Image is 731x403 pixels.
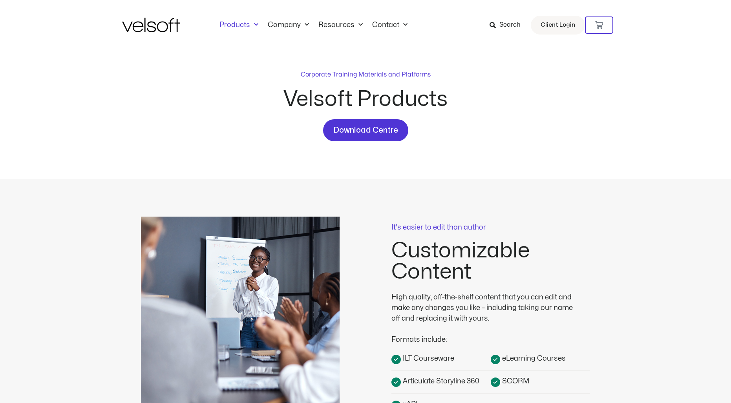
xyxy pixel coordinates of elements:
[490,18,526,32] a: Search
[224,89,507,110] h2: Velsoft Products
[391,224,590,231] p: It's easier to edit than author
[391,353,491,364] a: ILT Courseware
[391,376,491,387] a: Articulate Storyline 360
[391,240,590,283] h2: Customizable Content
[531,16,585,35] a: Client Login
[500,353,566,364] span: eLearning Courses
[541,20,575,30] span: Client Login
[401,376,479,387] span: Articulate Storyline 360
[215,21,263,29] a: ProductsMenu Toggle
[215,21,412,29] nav: Menu
[391,292,580,324] div: High quality, off-the-shelf content that you can edit and make any changes you like – including t...
[391,324,580,345] div: Formats include:
[122,18,180,32] img: Velsoft Training Materials
[500,376,529,387] span: SCORM
[314,21,367,29] a: ResourcesMenu Toggle
[367,21,412,29] a: ContactMenu Toggle
[301,70,431,79] p: Corporate Training Materials and Platforms
[333,124,398,137] span: Download Centre
[491,376,590,387] a: SCORM
[323,119,408,141] a: Download Centre
[499,20,521,30] span: Search
[263,21,314,29] a: CompanyMenu Toggle
[401,353,454,364] span: ILT Courseware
